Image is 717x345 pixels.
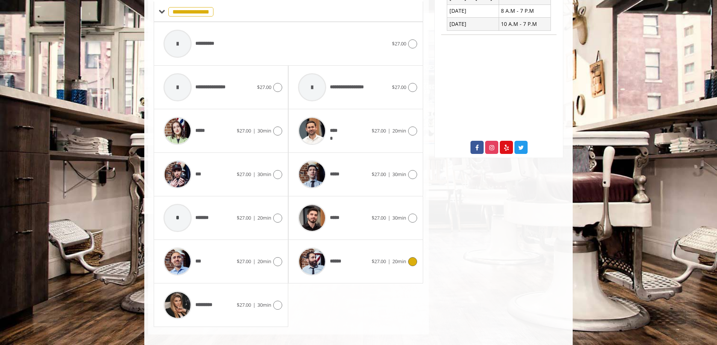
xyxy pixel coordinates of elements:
[237,214,251,221] span: $27.00
[499,18,551,30] td: 10 A.M - 7 P.M
[499,5,551,17] td: 8 A.M - 7 P.M
[372,171,386,178] span: $27.00
[392,214,406,221] span: 30min
[392,171,406,178] span: 30min
[237,127,251,134] span: $27.00
[237,258,251,265] span: $27.00
[392,40,406,47] span: $27.00
[257,84,271,90] span: $27.00
[388,214,390,221] span: |
[237,171,251,178] span: $27.00
[253,214,256,221] span: |
[392,258,406,265] span: 20min
[257,127,271,134] span: 30min
[447,18,499,30] td: [DATE]
[253,301,256,308] span: |
[392,127,406,134] span: 20min
[257,214,271,221] span: 20min
[388,171,390,178] span: |
[372,214,386,221] span: $27.00
[372,258,386,265] span: $27.00
[253,127,256,134] span: |
[372,127,386,134] span: $27.00
[388,258,390,265] span: |
[253,171,256,178] span: |
[237,301,251,308] span: $27.00
[253,258,256,265] span: |
[257,171,271,178] span: 30min
[388,127,390,134] span: |
[257,301,271,308] span: 30min
[447,5,499,17] td: [DATE]
[392,84,406,90] span: $27.00
[257,258,271,265] span: 20min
